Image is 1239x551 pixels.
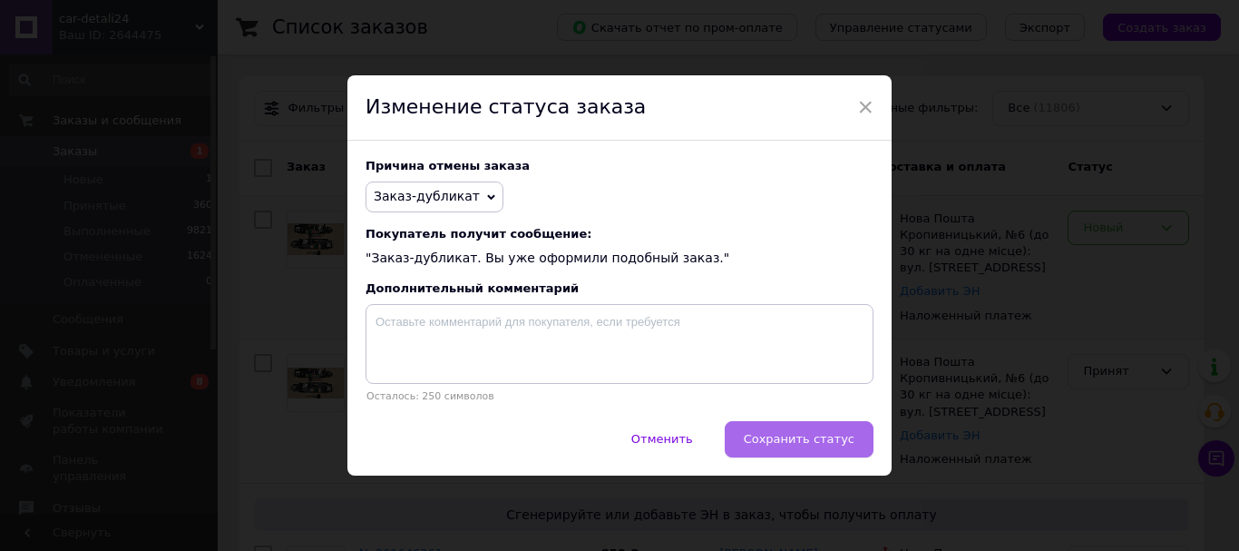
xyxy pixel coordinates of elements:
div: Дополнительный комментарий [366,281,873,295]
p: Осталось: 250 символов [366,390,873,402]
span: Сохранить статус [744,432,854,446]
button: Отменить [612,421,712,458]
span: Заказ-дубликат [374,189,480,203]
div: Причина отмены заказа [366,159,873,172]
div: Изменение статуса заказа [347,75,892,141]
span: Покупатель получит сообщение: [366,227,873,241]
span: Отменить [631,432,693,446]
span: × [857,92,873,123]
button: Сохранить статус [725,421,873,458]
div: "Заказ-дубликат. Вы уже оформили подобный заказ." [366,227,873,268]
